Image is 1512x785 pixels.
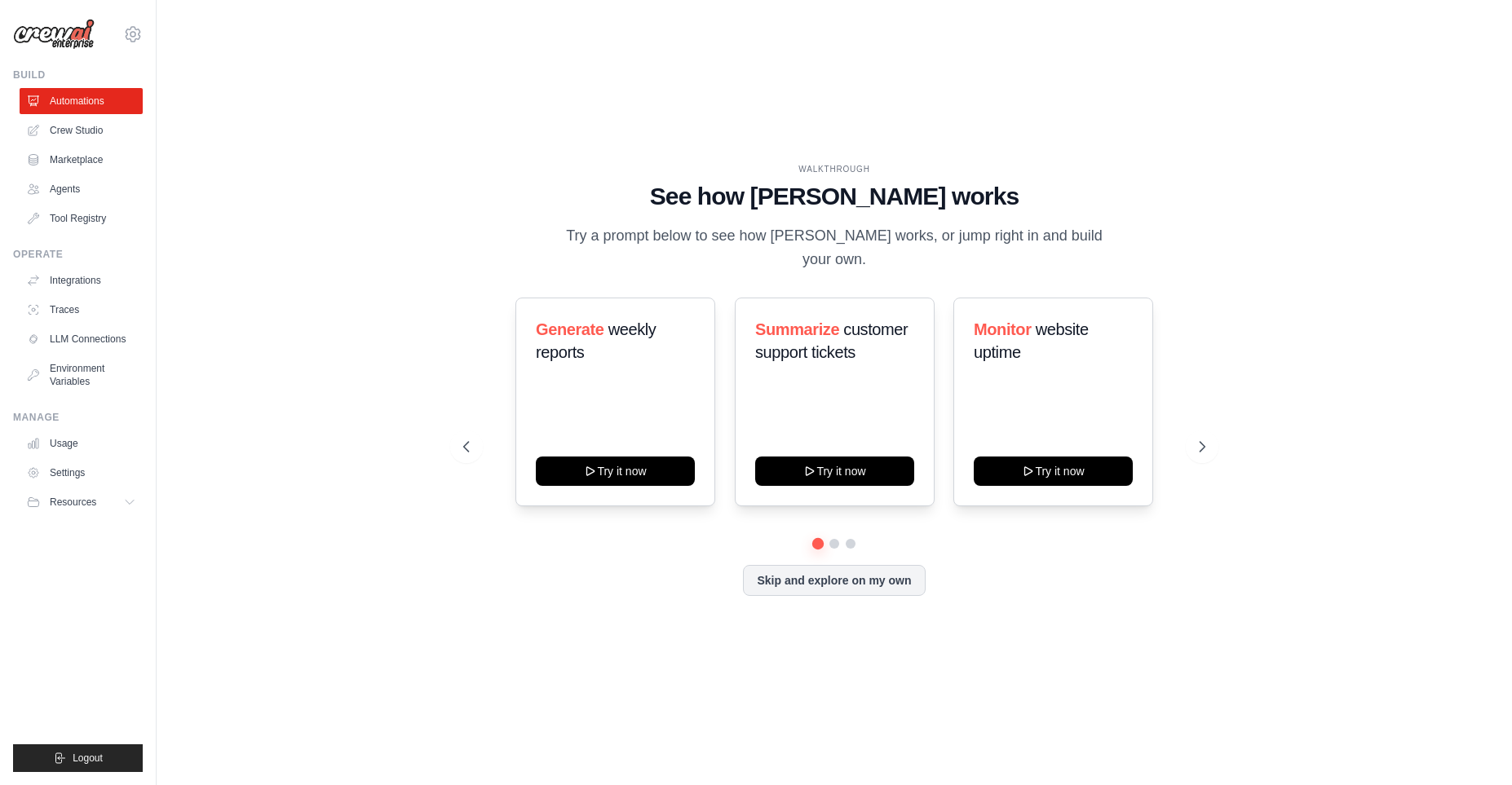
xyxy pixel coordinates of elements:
a: Agents [20,176,143,202]
button: Try it now [536,456,695,486]
h1: See how [PERSON_NAME] works [463,182,1206,211]
span: Summarize [755,320,839,338]
span: Logout [73,752,103,765]
a: LLM Connections [20,326,143,352]
img: Logo [13,19,95,50]
a: Settings [20,460,143,486]
span: customer support tickets [755,320,908,361]
span: Generate [536,320,604,338]
div: Build [13,68,143,82]
span: Monitor [974,320,1032,338]
a: Integrations [20,267,143,293]
a: Tool Registry [20,205,143,232]
button: Try it now [974,456,1133,486]
div: Manage [13,411,143,424]
button: Skip and explore on my own [743,565,925,596]
iframe: Chat Widget [1430,707,1512,785]
a: Traces [20,297,143,323]
a: Automations [20,88,143,114]
button: Try it now [755,456,914,486]
a: Marketplace [20,147,143,173]
button: Resources [20,489,143,515]
a: Crew Studio [20,117,143,143]
button: Logout [13,744,143,772]
span: Resources [50,496,96,509]
a: Environment Variables [20,355,143,395]
p: Try a prompt below to see how [PERSON_NAME] works, or jump right in and build your own. [560,224,1108,272]
div: Operate [13,248,143,261]
div: WALKTHROUGH [463,163,1206,175]
a: Usage [20,430,143,456]
span: weekly reports [536,320,656,361]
